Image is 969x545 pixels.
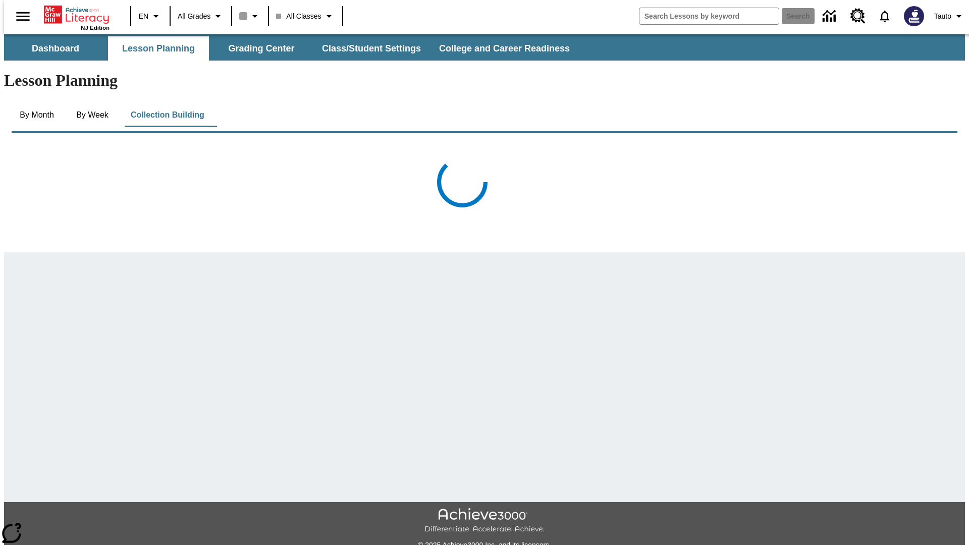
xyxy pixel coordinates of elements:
[5,36,106,61] button: Dashboard
[8,2,38,31] button: Open side menu
[44,4,110,31] div: Home
[872,3,898,29] a: Notifications
[4,34,965,61] div: SubNavbar
[211,36,312,61] button: Grading Center
[44,5,110,25] a: Home
[134,7,167,25] button: Language: EN, Select a language
[123,103,212,127] button: Collection Building
[4,36,579,61] div: SubNavbar
[81,25,110,31] span: NJ Edition
[108,36,209,61] button: Lesson Planning
[817,3,844,30] a: Data Center
[276,11,321,22] span: All Classes
[898,3,930,29] button: Select a new avatar
[904,6,924,26] img: Avatar
[639,8,779,24] input: search field
[12,103,62,127] button: By Month
[174,7,228,25] button: Grade: All Grades, Select a grade
[139,11,148,22] span: EN
[272,7,339,25] button: Class: All Classes, Select your class
[178,11,210,22] span: All Grades
[431,36,578,61] button: College and Career Readiness
[67,103,118,127] button: By Week
[934,11,951,22] span: Tauto
[314,36,429,61] button: Class/Student Settings
[844,3,872,30] a: Resource Center, Will open in new tab
[930,7,969,25] button: Profile/Settings
[4,71,965,90] h1: Lesson Planning
[424,508,545,534] img: Achieve3000 Differentiate Accelerate Achieve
